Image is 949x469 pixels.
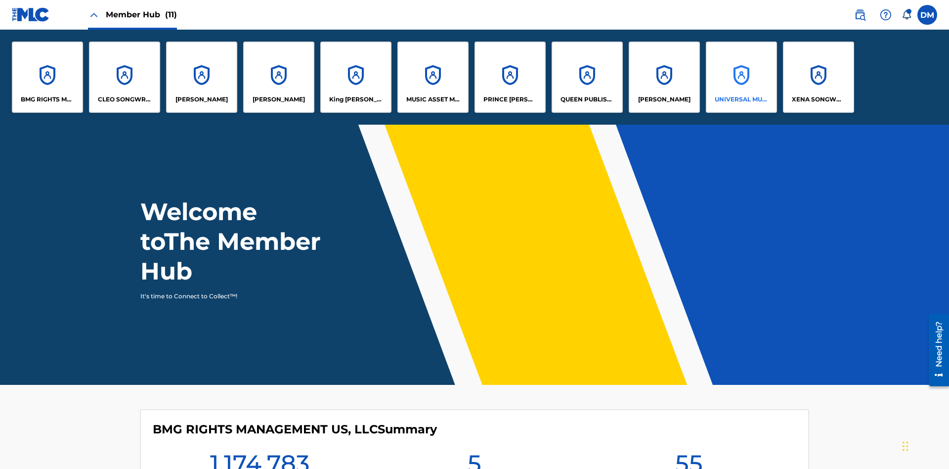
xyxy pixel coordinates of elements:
[629,42,700,113] a: Accounts[PERSON_NAME]
[900,422,949,469] iframe: Chat Widget
[917,5,937,25] div: User Menu
[483,95,537,104] p: PRINCE MCTESTERSON
[320,42,391,113] a: AccountsKing [PERSON_NAME]
[552,42,623,113] a: AccountsQUEEN PUBLISHA
[854,9,866,21] img: search
[783,42,854,113] a: AccountsXENA SONGWRITER
[153,422,437,437] h4: BMG RIGHTS MANAGEMENT US, LLC
[715,95,769,104] p: UNIVERSAL MUSIC PUB GROUP
[561,95,614,104] p: QUEEN PUBLISHA
[406,95,460,104] p: MUSIC ASSET MANAGEMENT (MAM)
[329,95,383,104] p: King McTesterson
[876,5,896,25] div: Help
[253,95,305,104] p: EYAMA MCSINGER
[880,9,892,21] img: help
[638,95,690,104] p: RONALD MCTESTERSON
[165,10,177,19] span: (11)
[89,42,160,113] a: AccountsCLEO SONGWRITER
[850,5,870,25] a: Public Search
[88,9,100,21] img: Close
[106,9,177,20] span: Member Hub
[792,95,846,104] p: XENA SONGWRITER
[12,7,50,22] img: MLC Logo
[903,431,908,461] div: Drag
[706,42,777,113] a: AccountsUNIVERSAL MUSIC PUB GROUP
[474,42,546,113] a: AccountsPRINCE [PERSON_NAME]
[243,42,314,113] a: Accounts[PERSON_NAME]
[140,292,312,301] p: It's time to Connect to Collect™!
[397,42,469,113] a: AccountsMUSIC ASSET MANAGEMENT (MAM)
[140,197,325,286] h1: Welcome to The Member Hub
[921,310,949,391] iframe: Resource Center
[902,10,911,20] div: Notifications
[12,42,83,113] a: AccountsBMG RIGHTS MANAGEMENT US, LLC
[175,95,228,104] p: ELVIS COSTELLO
[98,95,152,104] p: CLEO SONGWRITER
[166,42,237,113] a: Accounts[PERSON_NAME]
[21,95,75,104] p: BMG RIGHTS MANAGEMENT US, LLC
